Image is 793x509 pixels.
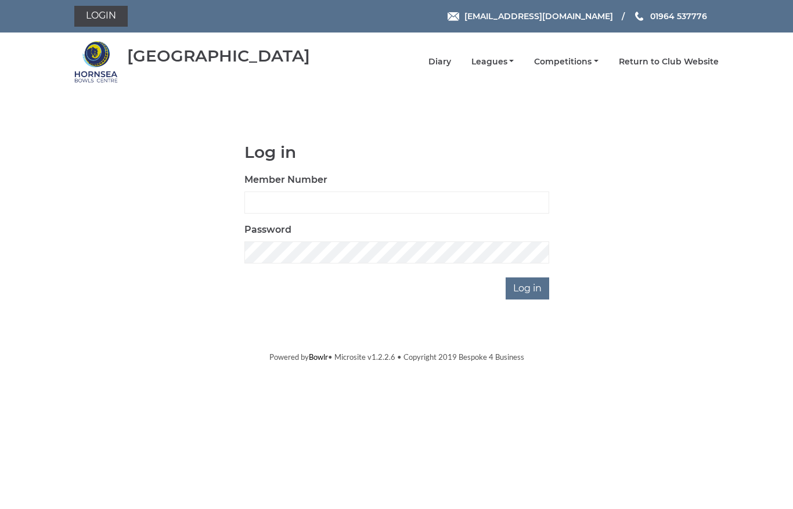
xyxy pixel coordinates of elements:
span: 01964 537776 [650,11,707,21]
a: Competitions [534,56,599,67]
span: [EMAIL_ADDRESS][DOMAIN_NAME] [464,11,613,21]
img: Hornsea Bowls Centre [74,40,118,84]
span: Powered by • Microsite v1.2.2.6 • Copyright 2019 Bespoke 4 Business [269,352,524,362]
a: Phone us 01964 537776 [633,10,707,23]
a: Bowlr [309,352,328,362]
a: Leagues [471,56,514,67]
div: [GEOGRAPHIC_DATA] [127,47,310,65]
img: Phone us [635,12,643,21]
h1: Log in [244,143,549,161]
input: Log in [506,277,549,299]
img: Email [448,12,459,21]
label: Password [244,223,291,237]
a: Login [74,6,128,27]
a: Diary [428,56,451,67]
a: Email [EMAIL_ADDRESS][DOMAIN_NAME] [448,10,613,23]
a: Return to Club Website [619,56,719,67]
label: Member Number [244,173,327,187]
